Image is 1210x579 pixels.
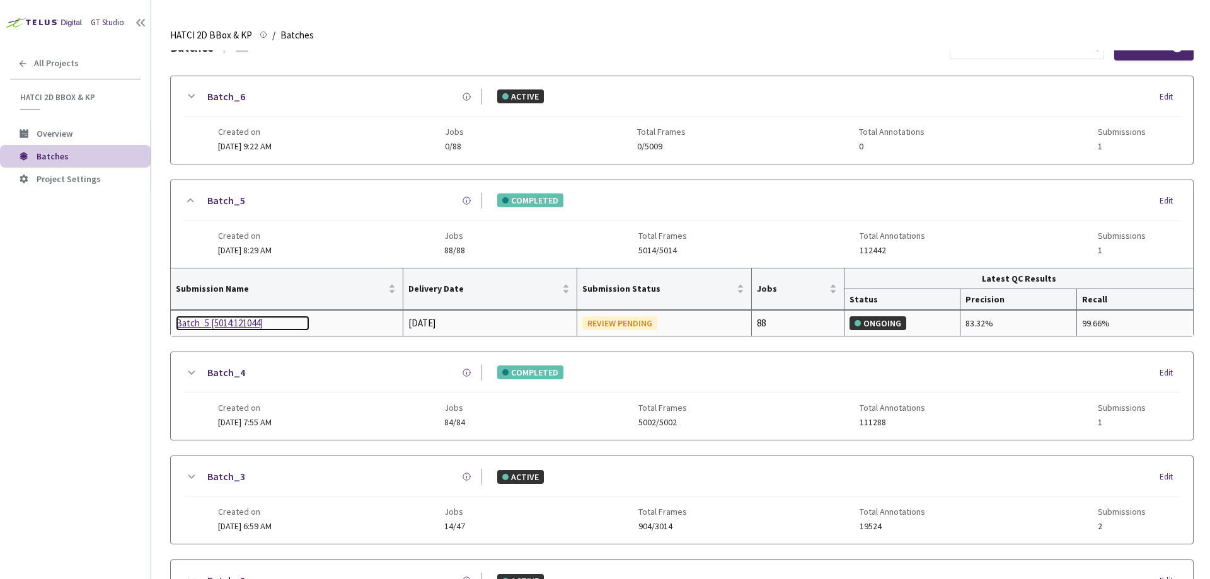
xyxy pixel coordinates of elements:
[637,142,686,151] span: 0/5009
[1160,471,1180,483] div: Edit
[445,142,464,151] span: 0/88
[218,520,272,532] span: [DATE] 6:59 AM
[91,17,124,29] div: GT Studio
[408,316,572,331] div: [DATE]
[850,316,906,330] div: ONGOING
[638,507,687,517] span: Total Frames
[207,469,245,484] a: Batch_3
[1098,507,1146,517] span: Submissions
[860,418,925,427] span: 111288
[171,76,1193,164] div: Batch_6ACTIVEEditCreated on[DATE] 9:22 AMJobs0/88Total Frames0/5009Total Annotations0Submissions1
[1098,418,1146,427] span: 1
[207,365,245,381] a: Batch_4
[218,403,272,413] span: Created on
[444,403,465,413] span: Jobs
[170,28,252,43] span: HATCI 2D BBox & KP
[844,289,960,310] th: Status
[171,268,403,310] th: Submission Name
[218,244,272,256] span: [DATE] 8:29 AM
[860,403,925,413] span: Total Annotations
[1077,289,1193,310] th: Recall
[860,522,925,531] span: 19524
[1098,127,1146,137] span: Submissions
[1098,142,1146,151] span: 1
[1160,91,1180,103] div: Edit
[752,268,844,310] th: Jobs
[408,284,560,294] span: Delivery Date
[1098,231,1146,241] span: Submissions
[859,142,925,151] span: 0
[1098,522,1146,531] span: 2
[207,193,245,209] a: Batch_5
[860,231,925,241] span: Total Annotations
[582,316,657,330] div: REVIEW PENDING
[860,507,925,517] span: Total Annotations
[637,127,686,137] span: Total Frames
[1160,195,1180,207] div: Edit
[638,522,687,531] span: 904/3014
[638,418,687,427] span: 5002/5002
[844,268,1193,289] th: Latest QC Results
[218,127,272,137] span: Created on
[218,231,272,241] span: Created on
[176,284,386,294] span: Submission Name
[497,89,544,103] div: ACTIVE
[218,507,272,517] span: Created on
[218,140,272,152] span: [DATE] 9:22 AM
[176,316,309,331] a: Batch_5 [5014:121044]
[20,92,133,103] span: HATCI 2D BBox & KP
[638,403,687,413] span: Total Frames
[638,231,687,241] span: Total Frames
[218,416,272,428] span: [DATE] 7:55 AM
[860,246,925,255] span: 112442
[497,193,563,207] div: COMPLETED
[444,231,465,241] span: Jobs
[207,89,245,105] a: Batch_6
[444,246,465,255] span: 88/88
[577,268,751,310] th: Submission Status
[37,151,69,162] span: Batches
[1098,403,1146,413] span: Submissions
[757,316,839,331] div: 88
[582,284,734,294] span: Submission Status
[37,173,101,185] span: Project Settings
[1160,367,1180,379] div: Edit
[1098,246,1146,255] span: 1
[1082,316,1188,330] div: 99.66%
[444,418,465,427] span: 84/84
[280,28,314,43] span: Batches
[444,507,465,517] span: Jobs
[272,28,275,43] li: /
[757,284,827,294] span: Jobs
[171,352,1193,440] div: Batch_4COMPLETEDEditCreated on[DATE] 7:55 AMJobs84/84Total Frames5002/5002Total Annotations111288...
[497,470,544,484] div: ACTIVE
[403,268,577,310] th: Delivery Date
[859,127,925,137] span: Total Annotations
[37,128,72,139] span: Overview
[34,58,79,69] span: All Projects
[445,127,464,137] span: Jobs
[171,180,1193,268] div: Batch_5COMPLETEDEditCreated on[DATE] 8:29 AMJobs88/88Total Frames5014/5014Total Annotations112442...
[965,316,1071,330] div: 83.32%
[444,522,465,531] span: 14/47
[497,365,563,379] div: COMPLETED
[960,289,1076,310] th: Precision
[171,456,1193,544] div: Batch_3ACTIVEEditCreated on[DATE] 6:59 AMJobs14/47Total Frames904/3014Total Annotations19524Submi...
[638,246,687,255] span: 5014/5014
